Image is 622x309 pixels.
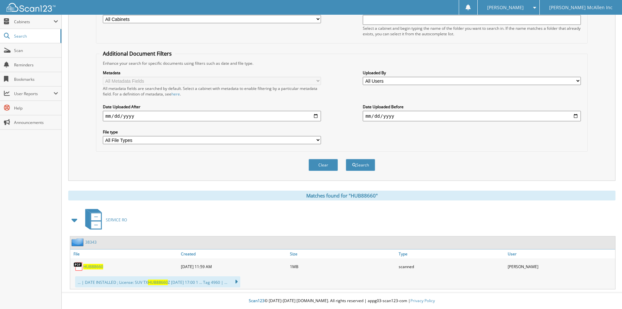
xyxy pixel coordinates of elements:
img: folder2.png [72,238,85,246]
div: All metadata fields are searched by default. Select a cabinet with metadata to enable filtering b... [103,86,321,97]
div: © [DATE]-[DATE] [DOMAIN_NAME]. All rights reserved | appg03-scan123-com | [62,293,622,309]
label: Date Uploaded After [103,104,321,110]
span: [PERSON_NAME] [487,6,524,9]
a: Type [397,249,506,258]
span: Bookmarks [14,77,58,82]
a: File [70,249,179,258]
div: ... | DATE INSTALLED ; License: SUV TX Z [DATE] 17:00 1 ... Tag 4960 | ... [75,276,240,287]
span: HUB88660 [148,280,168,285]
div: [PERSON_NAME] [506,260,615,273]
a: SERVICE RO [81,207,127,233]
span: Reminders [14,62,58,68]
a: Created [179,249,288,258]
img: PDF.png [73,262,83,271]
a: Size [288,249,397,258]
input: start [103,111,321,121]
a: here [171,91,180,97]
button: Search [346,159,375,171]
div: scanned [397,260,506,273]
div: Select a cabinet and begin typing the name of the folder you want to search in. If the name match... [363,26,581,37]
a: User [506,249,615,258]
span: Help [14,105,58,111]
span: Search [14,33,57,39]
button: Clear [309,159,338,171]
label: Uploaded By [363,70,581,76]
div: 1MB [288,260,397,273]
input: end [363,111,581,121]
a: HUB88660 [83,264,103,269]
span: Scan [14,48,58,53]
span: User Reports [14,91,54,96]
label: File type [103,129,321,135]
div: Enhance your search for specific documents using filters such as date and file type. [100,60,584,66]
img: scan123-logo-white.svg [7,3,56,12]
div: Matches found for "HUB88660" [68,191,615,200]
a: Privacy Policy [410,298,435,303]
a: 38343 [85,239,97,245]
label: Date Uploaded Before [363,104,581,110]
span: Cabinets [14,19,54,25]
label: Metadata [103,70,321,76]
div: [DATE] 11:59 AM [179,260,288,273]
span: SERVICE RO [106,217,127,223]
legend: Additional Document Filters [100,50,175,57]
span: [PERSON_NAME] McAllen Inc [549,6,613,9]
span: Announcements [14,120,58,125]
span: Scan123 [249,298,264,303]
iframe: Chat Widget [589,278,622,309]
